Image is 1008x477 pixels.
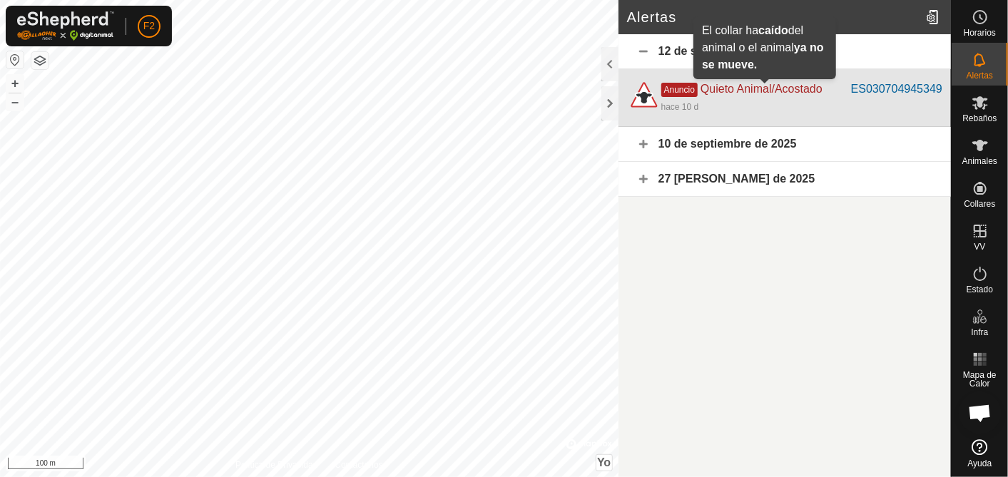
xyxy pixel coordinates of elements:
[701,83,823,95] span: Quieto Animal/Acostado
[143,19,155,34] span: F2
[235,458,317,471] a: Política de Privacidad
[31,52,49,69] button: Capas del Mapa
[335,458,382,471] a: Contáctenos
[6,93,24,111] button: –
[971,328,988,337] span: Infra
[661,83,698,97] span: Anuncio
[6,51,24,68] button: Restablecer Mapa
[968,459,992,468] span: Ayuda
[618,34,951,69] div: 12 de septiembre de 2025
[851,81,942,98] div: ES030704945349
[596,455,612,471] button: Yo
[967,71,993,80] span: Alertas
[17,11,114,41] img: Logo Gallagher
[618,162,951,197] div: 27 [PERSON_NAME] de 2025
[964,29,996,37] span: Horarios
[627,9,920,26] h2: Alertas
[952,434,1008,473] a: Ayuda
[6,75,24,92] button: +
[974,242,985,251] span: VV
[962,157,997,165] span: Animales
[967,285,993,294] span: Estado
[959,391,1002,434] div: Chat abierto
[955,371,1004,388] span: Mapa de Calor
[661,101,699,113] div: hace 10 d
[618,127,951,162] div: 10 de septiembre de 2025
[962,114,997,123] span: Rebaños
[964,200,995,208] span: Collares
[597,456,611,468] span: Yo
